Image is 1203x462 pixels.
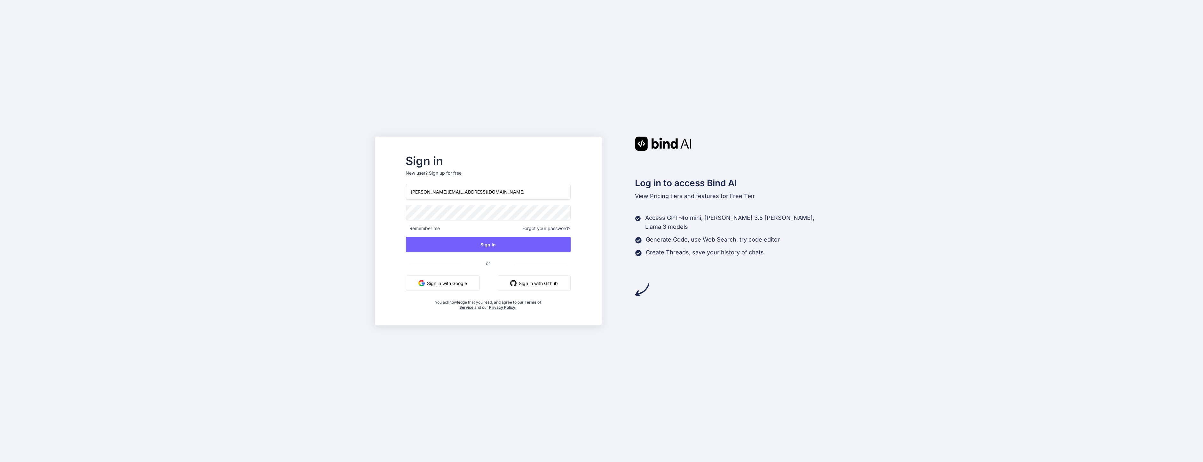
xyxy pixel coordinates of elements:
[635,193,669,199] span: View Pricing
[406,237,571,252] button: Sign In
[489,305,517,310] a: Privacy Policy.
[646,235,780,244] p: Generate Code, use Web Search, try code editor
[406,225,440,232] span: Remember me
[406,275,480,291] button: Sign in with Google
[406,170,571,184] p: New user?
[635,283,649,297] img: arrow
[646,248,764,257] p: Create Threads, save your history of chats
[635,176,828,190] h2: Log in to access Bind AI
[635,192,828,201] p: tiers and features for Free Tier
[461,255,516,271] span: or
[498,275,571,291] button: Sign in with Github
[418,280,425,286] img: google
[406,184,571,200] input: Login or Email
[429,170,462,176] div: Sign up for free
[459,300,541,310] a: Terms of Service
[433,296,543,310] div: You acknowledge that you read, and agree to our and our
[510,280,517,286] img: github
[645,213,828,231] p: Access GPT-4o mini, [PERSON_NAME] 3.5 [PERSON_NAME], Llama 3 models
[635,137,692,151] img: Bind AI logo
[406,156,571,166] h2: Sign in
[523,225,571,232] span: Forgot your password?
